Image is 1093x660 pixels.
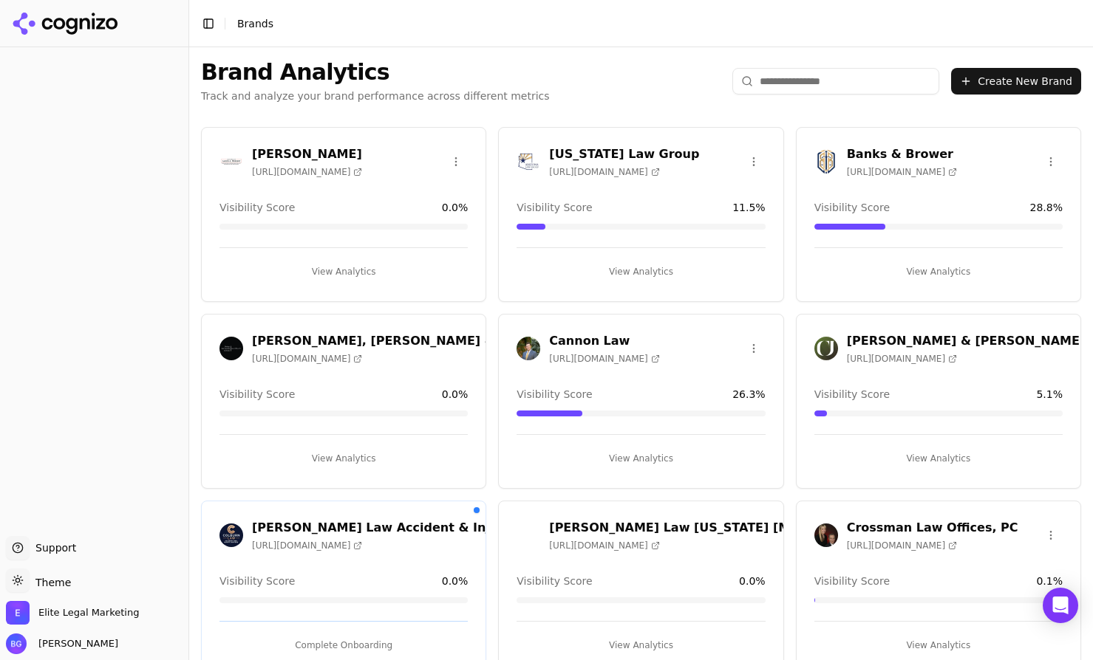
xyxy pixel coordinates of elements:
[814,523,838,547] img: Crossman Law Offices, PC
[814,447,1063,470] button: View Analytics
[38,606,139,619] span: Elite Legal Marketing
[517,574,592,588] span: Visibility Score
[517,337,540,360] img: Cannon Law
[201,59,550,86] h1: Brand Analytics
[201,89,550,103] p: Track and analyze your brand performance across different metrics
[517,387,592,402] span: Visibility Score
[814,200,890,215] span: Visibility Score
[732,387,765,402] span: 26.3 %
[442,200,469,215] span: 0.0 %
[30,540,76,555] span: Support
[517,260,765,283] button: View Analytics
[219,574,295,588] span: Visibility Score
[219,200,295,215] span: Visibility Score
[1030,200,1063,215] span: 28.8 %
[814,337,838,360] img: Cohen & Jaffe
[847,353,957,365] span: [URL][DOMAIN_NAME]
[237,16,273,31] nav: breadcrumb
[442,387,469,402] span: 0.0 %
[219,447,468,470] button: View Analytics
[739,574,766,588] span: 0.0 %
[847,145,957,163] h3: Banks & Brower
[219,387,295,402] span: Visibility Score
[6,633,27,654] img: Brian Gomez
[252,166,362,178] span: [URL][DOMAIN_NAME]
[252,540,362,551] span: [URL][DOMAIN_NAME]
[814,633,1063,657] button: View Analytics
[1036,387,1063,402] span: 5.1 %
[517,150,540,173] img: Arizona Law Group
[549,519,883,537] h3: [PERSON_NAME] Law [US_STATE] [MEDICAL_DATA]
[732,200,765,215] span: 11.5 %
[847,166,957,178] span: [URL][DOMAIN_NAME]
[549,145,699,163] h3: [US_STATE] Law Group
[847,332,1086,350] h3: [PERSON_NAME] & [PERSON_NAME]
[517,447,765,470] button: View Analytics
[30,577,71,588] span: Theme
[951,68,1081,94] button: Create New Brand
[252,519,571,537] h3: [PERSON_NAME] Law Accident & Injury Lawyers
[219,633,468,657] button: Complete Onboarding
[219,523,243,547] img: Colburn Law Accident & Injury Lawyers
[549,353,659,365] span: [URL][DOMAIN_NAME]
[1043,588,1078,623] div: Open Intercom Messenger
[517,633,765,657] button: View Analytics
[219,337,243,360] img: Bishop, Del Vecchio & Beeks Law Office
[33,637,118,650] span: [PERSON_NAME]
[549,540,659,551] span: [URL][DOMAIN_NAME]
[517,200,592,215] span: Visibility Score
[814,150,838,173] img: Banks & Brower
[219,150,243,173] img: Aaron Herbert
[814,387,890,402] span: Visibility Score
[219,260,468,283] button: View Analytics
[6,601,30,625] img: Elite Legal Marketing
[237,18,273,30] span: Brands
[6,633,118,654] button: Open user button
[1036,574,1063,588] span: 0.1 %
[252,145,362,163] h3: [PERSON_NAME]
[814,574,890,588] span: Visibility Score
[847,519,1018,537] h3: Crossman Law Offices, PC
[442,574,469,588] span: 0.0 %
[549,166,659,178] span: [URL][DOMAIN_NAME]
[252,332,682,350] h3: [PERSON_NAME], [PERSON_NAME] & [PERSON_NAME] Law Office
[814,260,1063,283] button: View Analytics
[6,601,139,625] button: Open organization switcher
[517,523,540,547] img: Colburn Law Washington Dog Bite
[549,332,659,350] h3: Cannon Law
[252,353,362,365] span: [URL][DOMAIN_NAME]
[847,540,957,551] span: [URL][DOMAIN_NAME]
